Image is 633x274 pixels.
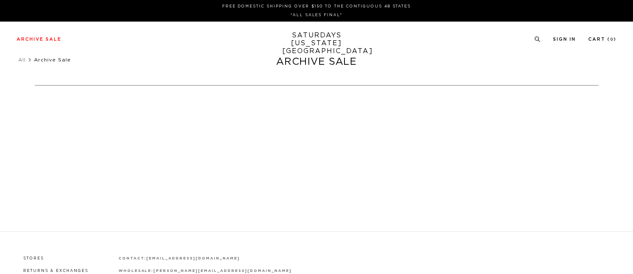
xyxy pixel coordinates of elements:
[20,12,613,18] p: *ALL SALES FINAL*
[18,57,26,62] a: All
[119,269,154,273] strong: wholesale:
[20,3,613,10] p: FREE DOMESTIC SHIPPING OVER $150 TO THE CONTIGUOUS 48 STATES
[146,257,240,260] a: [EMAIL_ADDRESS][DOMAIN_NAME]
[282,32,351,55] a: SATURDAYS[US_STATE][GEOGRAPHIC_DATA]
[610,38,614,42] small: 0
[34,57,71,62] span: Archive Sale
[23,269,88,273] a: Returns & Exchanges
[119,257,147,260] strong: contact:
[553,37,576,42] a: Sign In
[153,269,291,273] a: [PERSON_NAME][EMAIL_ADDRESS][DOMAIN_NAME]
[17,37,61,42] a: Archive Sale
[23,257,44,260] a: Stores
[588,37,616,42] a: Cart (0)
